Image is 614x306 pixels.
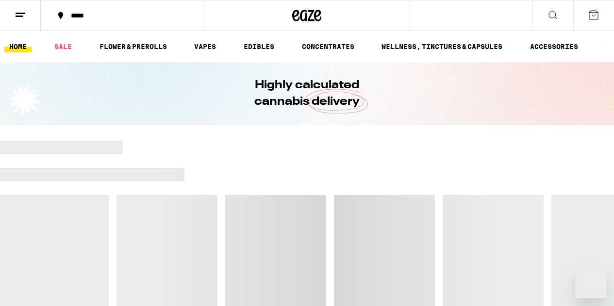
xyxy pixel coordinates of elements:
a: CONCENTRATES [297,41,359,52]
a: HOME [4,41,32,52]
a: SALE [50,41,77,52]
iframe: Button to launch messaging window [575,267,606,298]
h1: Highly calculated cannabis delivery [227,77,387,110]
a: EDIBLES [239,41,279,52]
a: WELLNESS, TINCTURES & CAPSULES [377,41,507,52]
a: ACCESSORIES [525,41,583,52]
a: VAPES [189,41,221,52]
a: FLOWER & PREROLLS [95,41,172,52]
